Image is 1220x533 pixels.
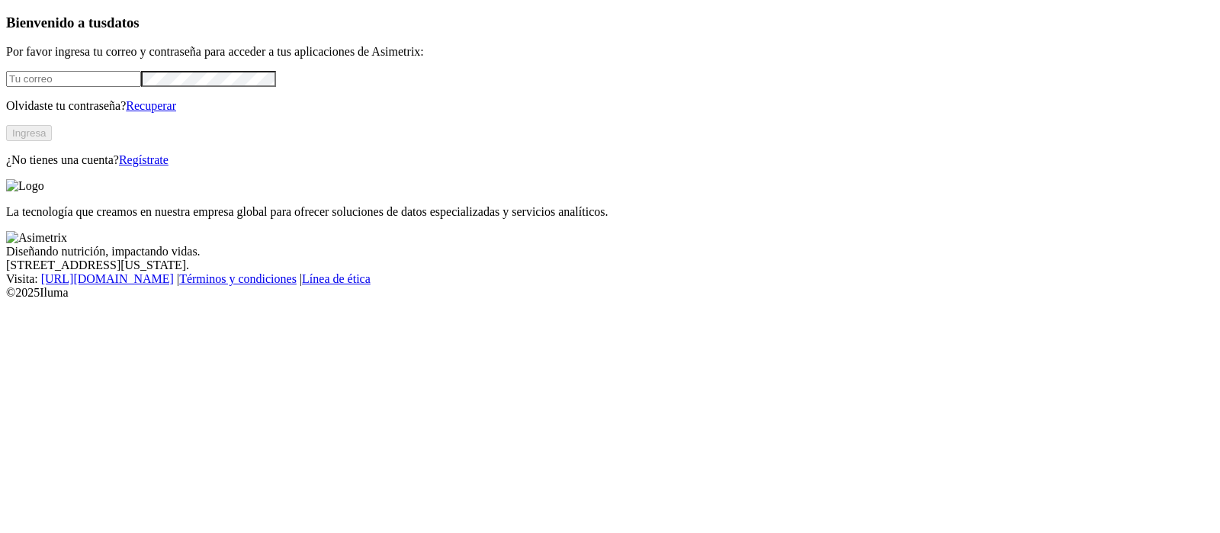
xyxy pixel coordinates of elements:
p: Olvidaste tu contraseña? [6,99,1214,113]
button: Ingresa [6,125,52,141]
div: Diseñando nutrición, impactando vidas. [6,245,1214,258]
a: Regístrate [119,153,169,166]
span: datos [107,14,140,31]
h3: Bienvenido a tus [6,14,1214,31]
a: [URL][DOMAIN_NAME] [41,272,174,285]
p: ¿No tienes una cuenta? [6,153,1214,167]
a: Línea de ética [302,272,371,285]
div: [STREET_ADDRESS][US_STATE]. [6,258,1214,272]
a: Recuperar [126,99,176,112]
div: © 2025 Iluma [6,286,1214,300]
img: Asimetrix [6,231,67,245]
input: Tu correo [6,71,141,87]
img: Logo [6,179,44,193]
p: Por favor ingresa tu correo y contraseña para acceder a tus aplicaciones de Asimetrix: [6,45,1214,59]
p: La tecnología que creamos en nuestra empresa global para ofrecer soluciones de datos especializad... [6,205,1214,219]
a: Términos y condiciones [179,272,297,285]
div: Visita : | | [6,272,1214,286]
